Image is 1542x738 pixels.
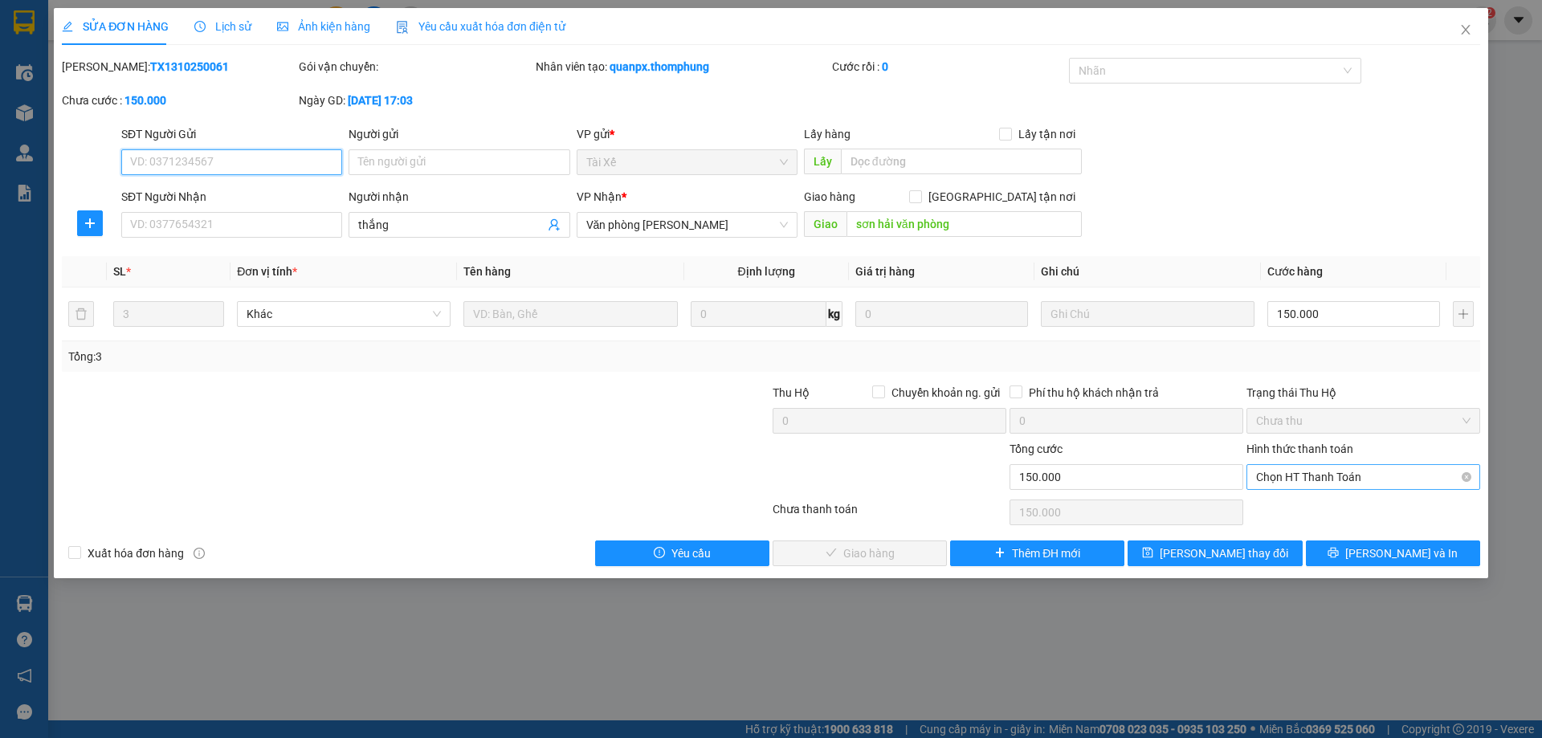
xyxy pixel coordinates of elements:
div: Nhân viên tạo: [536,58,829,75]
b: [DATE] 17:03 [348,94,413,107]
span: Giao hàng [804,190,855,203]
th: Ghi chú [1034,256,1261,287]
span: Đơn vị tính [237,265,297,278]
span: Chọn HT Thanh Toán [1256,465,1471,489]
b: 0 [882,60,888,73]
span: Lịch sử [194,20,251,33]
div: Chưa thanh toán [771,500,1008,528]
input: Dọc đường [841,149,1082,174]
span: close-circle [1462,472,1471,482]
span: Lấy hàng [804,128,851,141]
span: Giá trị hàng [855,265,915,278]
span: Định lượng [738,265,795,278]
span: Tài Xế [586,150,788,174]
span: Thu Hộ [773,386,810,399]
button: plus [77,210,103,236]
div: SĐT Người Nhận [121,188,342,206]
button: plusThêm ĐH mới [950,540,1124,566]
b: quanpx.thomphung [610,60,709,73]
span: picture [277,21,288,32]
span: Cước hàng [1267,265,1323,278]
span: Lấy tận nơi [1012,125,1082,143]
span: Xuất hóa đơn hàng [81,544,190,562]
button: delete [68,301,94,327]
span: Yêu cầu [671,544,711,562]
span: exclamation-circle [654,547,665,560]
span: Lấy [804,149,841,174]
div: Cước rồi : [832,58,1066,75]
img: icon [396,21,409,34]
span: Tên hàng [463,265,511,278]
span: [GEOGRAPHIC_DATA] tận nơi [922,188,1082,206]
div: Ngày GD: [299,92,532,109]
span: info-circle [194,548,205,559]
b: TX1310250061 [150,60,229,73]
div: Trạng thái Thu Hộ [1246,384,1480,402]
span: VP Nhận [577,190,622,203]
span: Giao [804,211,846,237]
span: Chuyển khoản ng. gửi [885,384,1006,402]
button: Close [1443,8,1488,53]
div: Chưa cước : [62,92,296,109]
div: SĐT Người Gửi [121,125,342,143]
span: Chưa thu [1256,409,1471,433]
input: Dọc đường [846,211,1082,237]
span: clock-circle [194,21,206,32]
span: kg [826,301,842,327]
div: Gói vận chuyển: [299,58,532,75]
span: save [1142,547,1153,560]
button: checkGiao hàng [773,540,947,566]
span: Yêu cầu xuất hóa đơn điện tử [396,20,565,33]
span: plus [78,217,102,230]
span: [PERSON_NAME] và In [1345,544,1458,562]
label: Hình thức thanh toán [1246,442,1353,455]
span: edit [62,21,73,32]
span: [PERSON_NAME] thay đổi [1160,544,1288,562]
span: Phí thu hộ khách nhận trả [1022,384,1165,402]
div: Người nhận [349,188,569,206]
span: close [1459,23,1472,36]
div: [PERSON_NAME]: [62,58,296,75]
div: Người gửi [349,125,569,143]
input: 0 [855,301,1028,327]
span: printer [1328,547,1339,560]
b: 150.000 [124,94,166,107]
button: printer[PERSON_NAME] và In [1306,540,1480,566]
span: Ảnh kiện hàng [277,20,370,33]
button: save[PERSON_NAME] thay đổi [1128,540,1302,566]
span: Tổng cước [1010,442,1063,455]
span: SL [113,265,126,278]
button: plus [1453,301,1474,327]
div: VP gửi [577,125,798,143]
span: Thêm ĐH mới [1012,544,1080,562]
span: user-add [548,218,561,231]
input: VD: Bàn, Ghế [463,301,677,327]
span: Khác [247,302,441,326]
input: Ghi Chú [1041,301,1254,327]
span: SỬA ĐƠN HÀNG [62,20,169,33]
div: Tổng: 3 [68,348,595,365]
span: plus [994,547,1006,560]
button: exclamation-circleYêu cầu [595,540,769,566]
span: Văn phòng Quỳnh Lưu [586,213,788,237]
